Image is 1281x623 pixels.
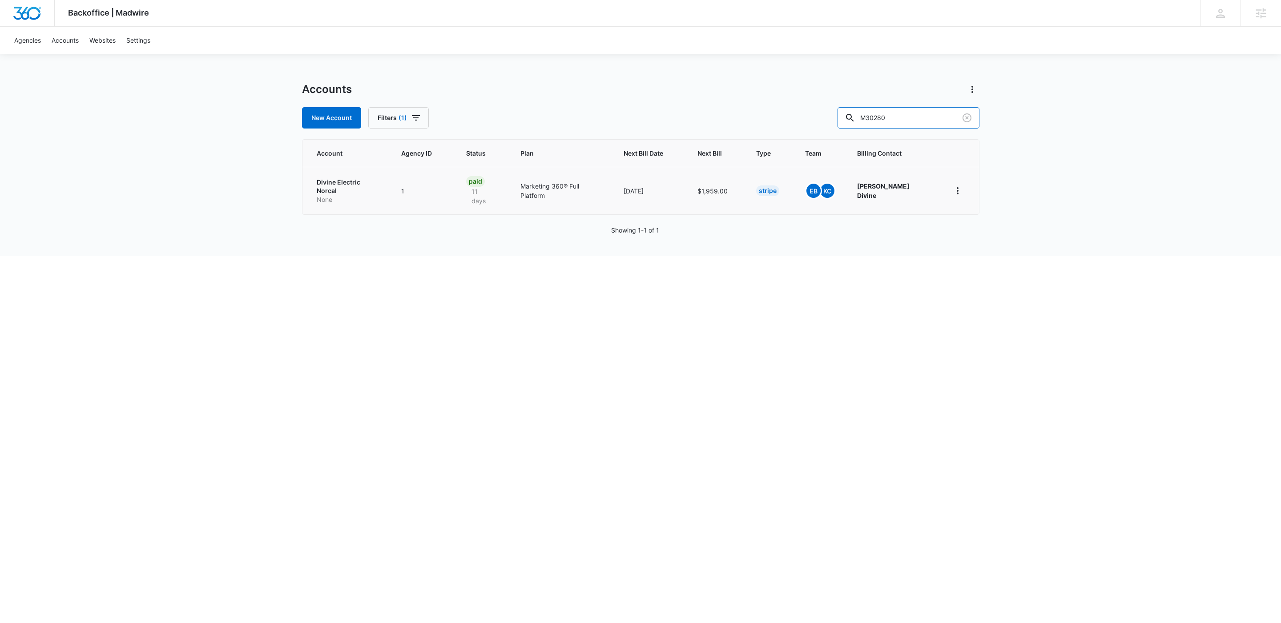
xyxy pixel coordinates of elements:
p: None [317,195,380,204]
span: EB [806,184,821,198]
span: Next Bill [697,149,722,158]
h1: Accounts [302,83,352,96]
td: [DATE] [613,167,687,214]
span: Team [805,149,823,158]
a: Settings [121,27,156,54]
span: Plan [520,149,602,158]
span: Type [756,149,771,158]
button: Clear [960,111,974,125]
p: Divine Electric Norcal [317,178,380,195]
span: Backoffice | Madwire [68,8,149,17]
span: Account [317,149,367,158]
a: Accounts [46,27,84,54]
a: New Account [302,107,361,129]
a: Agencies [9,27,46,54]
span: Status [466,149,486,158]
p: Showing 1-1 of 1 [611,225,659,235]
span: Next Bill Date [624,149,663,158]
p: 11 days [466,187,499,205]
p: Marketing 360® Full Platform [520,181,602,200]
span: Agency ID [401,149,432,158]
button: Actions [965,82,979,96]
div: Stripe [756,185,779,196]
span: Billing Contact [857,149,929,158]
a: Websites [84,27,121,54]
button: home [951,184,965,198]
a: Divine Electric NorcalNone [317,178,380,204]
td: 1 [391,167,455,214]
span: KC [820,184,834,198]
button: Filters(1) [368,107,429,129]
strong: [PERSON_NAME] Divine [857,182,910,199]
span: (1) [399,115,407,121]
input: Search [838,107,979,129]
td: $1,959.00 [687,167,745,214]
div: Paid [466,176,485,187]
